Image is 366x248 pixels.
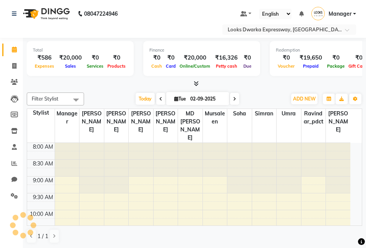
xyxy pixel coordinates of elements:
[85,53,105,62] div: ₹0
[276,53,296,62] div: ₹0
[85,63,105,69] span: Services
[296,53,325,62] div: ₹19,650
[136,93,155,105] span: Today
[129,109,153,135] span: [PERSON_NAME]
[291,94,317,104] button: ADD NEW
[84,3,118,24] b: 08047224946
[56,53,85,62] div: ₹20,000
[55,109,79,126] span: Manager
[149,53,164,62] div: ₹0
[227,109,252,118] span: Soha
[32,96,58,102] span: Filter Stylist
[79,109,104,135] span: [PERSON_NAME]
[37,232,48,240] span: 1 / 1
[28,210,55,218] div: 10:00 AM
[154,109,178,135] span: [PERSON_NAME]
[241,63,253,69] span: Due
[172,96,188,102] span: Tue
[203,109,227,126] span: Mursaleen
[293,96,316,102] span: ADD NEW
[33,63,56,69] span: Expenses
[188,93,226,105] input: 2025-09-02
[31,193,55,201] div: 9:30 AM
[33,47,128,53] div: Total
[178,63,212,69] span: Online/Custom
[212,53,241,62] div: ₹16,326
[31,143,55,151] div: 8:00 AM
[19,3,72,24] img: logo
[301,109,326,126] span: Ravindar_pdct
[33,53,56,62] div: ₹586
[164,63,178,69] span: Card
[311,7,325,20] img: Manager
[178,53,212,62] div: ₹20,000
[104,109,129,135] span: [PERSON_NAME]
[276,63,296,69] span: Voucher
[326,109,350,135] span: [PERSON_NAME]
[325,63,347,69] span: Package
[214,63,239,69] span: Petty cash
[105,63,128,69] span: Products
[31,177,55,185] div: 9:00 AM
[277,109,301,118] span: Umra
[325,53,347,62] div: ₹0
[164,53,178,62] div: ₹0
[252,109,277,118] span: Simran
[149,47,254,53] div: Finance
[31,160,55,168] div: 8:30 AM
[241,53,254,62] div: ₹0
[301,63,321,69] span: Prepaid
[63,63,78,69] span: Sales
[329,10,351,18] span: Manager
[178,109,202,143] span: MD [PERSON_NAME]
[27,109,55,117] div: Stylist
[105,53,128,62] div: ₹0
[149,63,164,69] span: Cash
